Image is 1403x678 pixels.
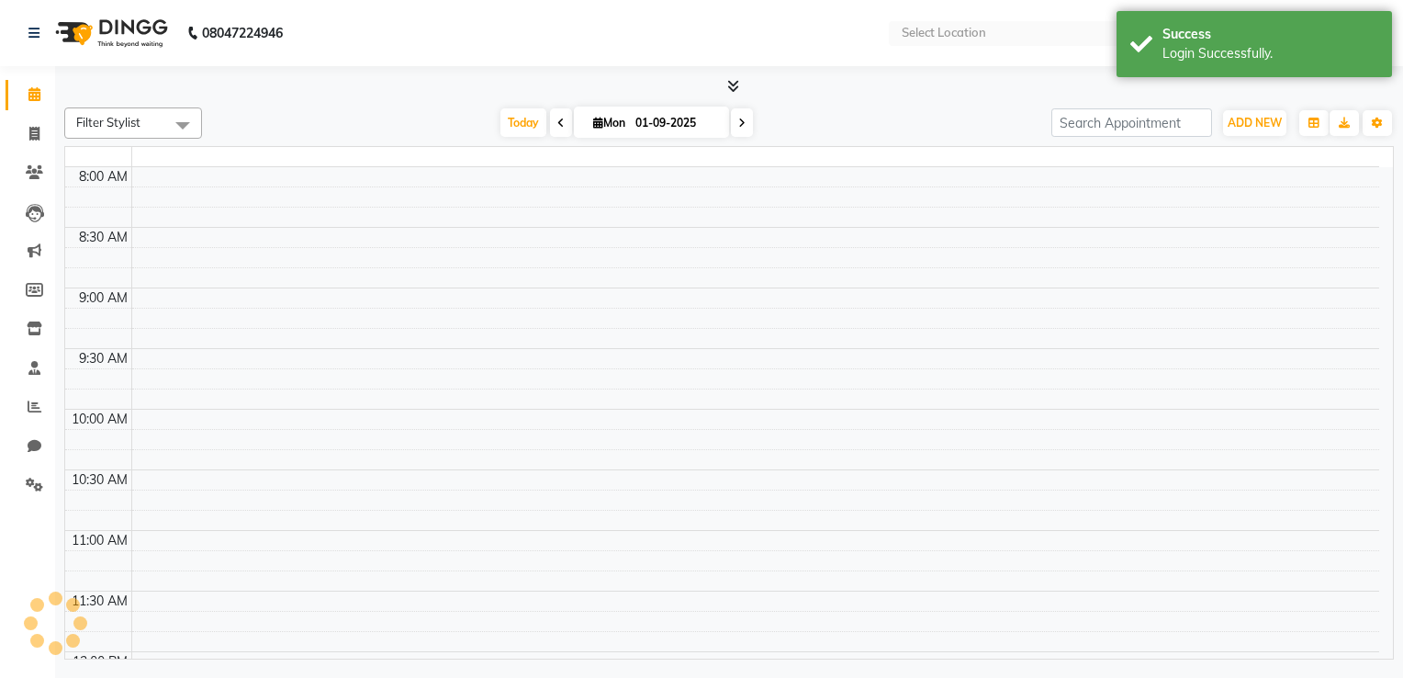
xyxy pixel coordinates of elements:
div: Success [1162,25,1378,44]
span: ADD NEW [1228,116,1282,130]
div: 9:00 AM [75,288,131,308]
div: 11:30 AM [68,592,131,611]
div: 9:30 AM [75,349,131,368]
div: 10:30 AM [68,470,131,490]
button: ADD NEW [1223,110,1286,136]
div: 10:00 AM [68,410,131,429]
div: 11:00 AM [68,531,131,550]
div: Login Successfully. [1162,44,1378,63]
span: Filter Stylist [76,115,140,130]
span: Today [500,108,546,137]
div: 12:00 PM [69,652,131,672]
div: Select Location [902,24,986,42]
input: Search Appointment [1051,108,1212,137]
div: 8:30 AM [75,228,131,247]
img: logo [47,7,173,59]
span: Mon [589,116,630,130]
b: 08047224946 [202,7,283,59]
div: 8:00 AM [75,167,131,186]
input: 2025-09-01 [630,109,722,137]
